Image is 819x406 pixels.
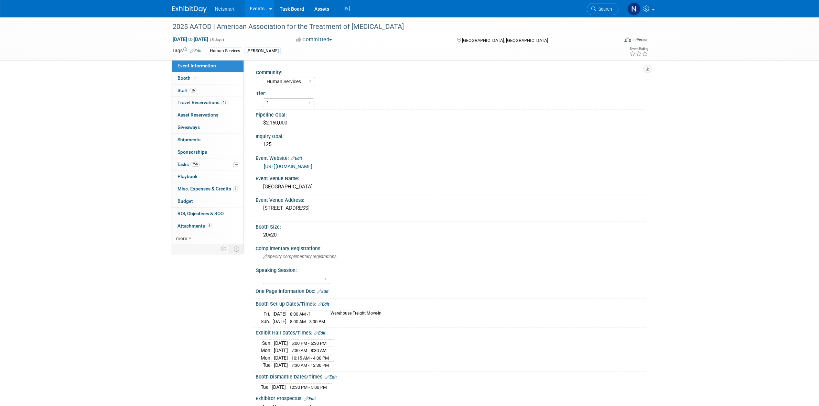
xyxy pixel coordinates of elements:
span: Tasks [177,162,200,167]
td: Tue. [261,362,274,369]
a: Playbook [172,171,244,183]
span: Shipments [177,137,201,142]
td: [DATE] [274,347,288,354]
div: One Page Information Doc: [256,286,647,295]
a: Tasks75% [172,158,244,171]
a: Shipments [172,134,244,146]
div: Community: [256,67,644,76]
td: Mon. [261,347,274,354]
td: [DATE] [274,354,288,362]
span: Search [596,7,612,12]
td: [DATE] [272,383,286,391]
a: [URL][DOMAIN_NAME] [264,164,312,169]
span: Event Information [177,63,216,68]
a: Edit [318,302,329,307]
div: Event Website: [256,153,647,162]
span: Budget [177,198,193,204]
div: Pipeline Goal: [256,110,647,118]
span: 4 [233,186,238,191]
span: more [176,235,187,241]
div: Exhibitor Prospectus: [256,393,647,402]
span: 5 [207,223,212,228]
div: 2025 AATOD | American Association for the Treatment of [MEDICAL_DATA] [170,21,608,33]
a: more [172,232,244,244]
span: 12:30 PM - 5:00 PM [289,385,327,390]
img: Nina Finn [627,2,640,15]
img: Format-Inperson.png [624,37,631,42]
span: (5 days) [209,37,224,42]
td: Fri. [261,310,272,318]
a: Budget [172,195,244,207]
a: Sponsorships [172,146,244,158]
div: Exhibit Hall Dates/Times: [256,328,647,337]
a: Edit [190,48,202,53]
div: 125 [261,139,642,150]
a: Asset Reservations [172,109,244,121]
td: Personalize Event Tab Strip [218,244,230,253]
span: ? [308,311,310,317]
span: Staff [177,88,196,93]
span: Booth [177,75,198,81]
div: Event Venue Address: [256,195,647,204]
span: 7:30 AM - 8:30 AM [291,348,326,353]
div: Complimentary Registrations: [256,243,647,252]
span: 75% [191,162,200,167]
div: In-Person [632,37,648,42]
a: Attachments5 [172,220,244,232]
div: Human Services [208,47,242,55]
td: Sun. [261,339,274,347]
a: Event Information [172,60,244,72]
span: Travel Reservations [177,100,228,105]
span: 8:00 AM - 3:00 PM [290,319,325,324]
span: 10:15 AM - 4:00 PM [291,355,329,361]
a: Search [587,3,618,15]
a: Booth [172,72,244,84]
div: Event Venue Name: [256,173,647,182]
div: Speaking Session: [256,265,644,274]
td: Warehouse Freight Move-In [326,310,381,318]
a: Staff16 [172,85,244,97]
span: [GEOGRAPHIC_DATA], [GEOGRAPHIC_DATA] [462,38,548,43]
td: [DATE] [274,339,288,347]
div: [GEOGRAPHIC_DATA] [261,182,642,192]
div: Event Format [578,36,649,46]
span: 5:00 PM - 6:30 PM [291,341,326,346]
td: Tags [172,47,202,55]
a: Edit [325,375,337,380]
td: [DATE] [274,362,288,369]
span: 7:30 AM - 12:30 PM [291,363,329,368]
span: 15 [221,100,228,105]
div: Booth Dismantle Dates/Times: [256,372,647,381]
a: Edit [317,289,328,294]
div: Booth Set-up Dates/Times: [256,299,647,308]
i: Booth reservation complete [194,76,197,80]
span: Misc. Expenses & Credits [177,186,238,191]
td: [DATE] [272,318,287,325]
span: Asset Reservations [177,112,218,118]
span: Playbook [177,174,197,179]
a: Edit [291,156,302,161]
span: [DATE] [DATE] [172,36,208,42]
a: Edit [314,331,325,336]
a: Giveaways [172,121,244,133]
span: Specify complimentary registrations [263,254,336,259]
span: to [187,36,194,42]
span: Attachments [177,223,212,229]
a: Travel Reservations15 [172,97,244,109]
td: Toggle Event Tabs [229,244,244,253]
td: Tue. [261,383,272,391]
div: $2,160,000 [261,118,642,128]
span: 8:00 AM - [290,311,310,317]
div: Tier: [256,88,644,97]
a: Misc. Expenses & Credits4 [172,183,244,195]
div: Booth Size: [256,222,647,230]
div: Inquiry Goal: [256,131,647,140]
pre: [STREET_ADDRESS] [263,205,411,211]
div: Event Rating [629,47,648,51]
td: Sun. [261,318,272,325]
div: 20x20 [261,230,642,240]
span: Netsmart [215,6,235,12]
span: Giveaways [177,124,200,130]
a: ROI, Objectives & ROO [172,208,244,220]
div: [PERSON_NAME] [245,47,281,55]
